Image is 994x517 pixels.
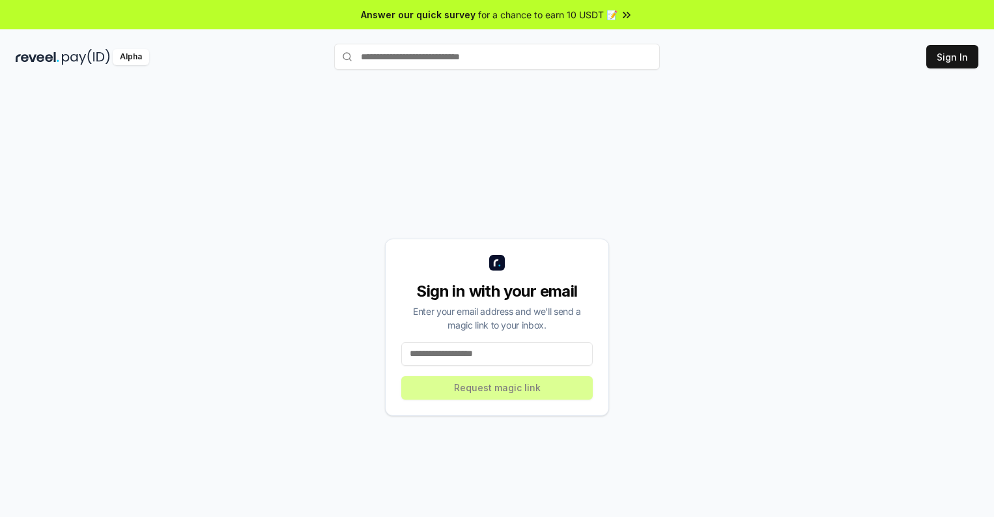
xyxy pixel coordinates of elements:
[361,8,476,22] span: Answer our quick survey
[16,49,59,65] img: reveel_dark
[62,49,110,65] img: pay_id
[489,255,505,271] img: logo_small
[401,304,593,332] div: Enter your email address and we’ll send a magic link to your inbox.
[113,49,149,65] div: Alpha
[401,281,593,302] div: Sign in with your email
[478,8,618,22] span: for a chance to earn 10 USDT 📝
[926,45,978,68] button: Sign In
